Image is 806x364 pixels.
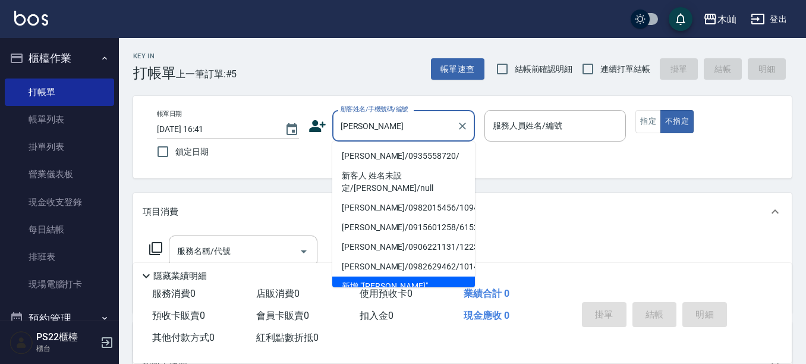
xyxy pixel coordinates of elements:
li: [PERSON_NAME]/0935558720/ [332,146,475,166]
label: 帳單日期 [157,109,182,118]
button: 指定 [635,110,661,133]
li: 新增 "[PERSON_NAME]" [332,277,475,296]
span: 其他付款方式 0 [152,332,215,343]
span: 紅利點數折抵 0 [256,332,319,343]
a: 營業儀表板 [5,161,114,188]
input: YYYY/MM/DD hh:mm [157,120,273,139]
a: 掛單列表 [5,133,114,161]
span: 會員卡販賣 0 [256,310,309,321]
h2: Key In [133,52,176,60]
button: 預約管理 [5,303,114,334]
a: 排班表 [5,243,114,271]
a: 現場電腦打卡 [5,271,114,298]
button: 帳單速查 [431,58,484,80]
span: 使用預收卡 0 [360,288,413,299]
p: 項目消費 [143,206,178,218]
span: 結帳前確認明細 [515,63,573,76]
button: Open [294,242,313,261]
p: 櫃台 [36,343,97,354]
a: 打帳單 [5,79,114,106]
p: 隱藏業績明細 [153,270,207,283]
li: [PERSON_NAME]/0982629462/10148 [332,257,475,277]
a: 帳單列表 [5,106,114,133]
label: 顧客姓名/手機號碼/編號 [341,105,408,114]
h3: 打帳單 [133,65,176,81]
span: 業績合計 0 [464,288,509,299]
img: Logo [14,11,48,26]
li: 新客人 姓名未設定/[PERSON_NAME]/null [332,166,475,198]
button: Choose date, selected date is 2025-09-14 [278,115,306,144]
a: 現金收支登錄 [5,189,114,216]
h5: PS22櫃檯 [36,331,97,343]
button: 木屾 [698,7,741,32]
div: 木屾 [717,12,736,27]
span: 鎖定日期 [175,146,209,158]
a: 每日結帳 [5,216,114,243]
button: save [669,7,692,31]
button: 櫃檯作業 [5,43,114,74]
span: 預收卡販賣 0 [152,310,205,321]
span: 連續打單結帳 [600,63,650,76]
img: Person [10,331,33,354]
span: 服務消費 0 [152,288,196,299]
li: [PERSON_NAME]/0982015456/10946 [332,198,475,218]
button: Clear [454,118,471,134]
div: 項目消費 [133,193,792,231]
span: 上一筆訂單:#5 [176,67,237,81]
button: 登出 [746,8,792,30]
span: 扣入金 0 [360,310,393,321]
span: 現金應收 0 [464,310,509,321]
button: 不指定 [660,110,694,133]
span: 店販消費 0 [256,288,300,299]
li: [PERSON_NAME]/0906221131/12235 [332,237,475,257]
li: [PERSON_NAME]/0915601258/6152 [332,218,475,237]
